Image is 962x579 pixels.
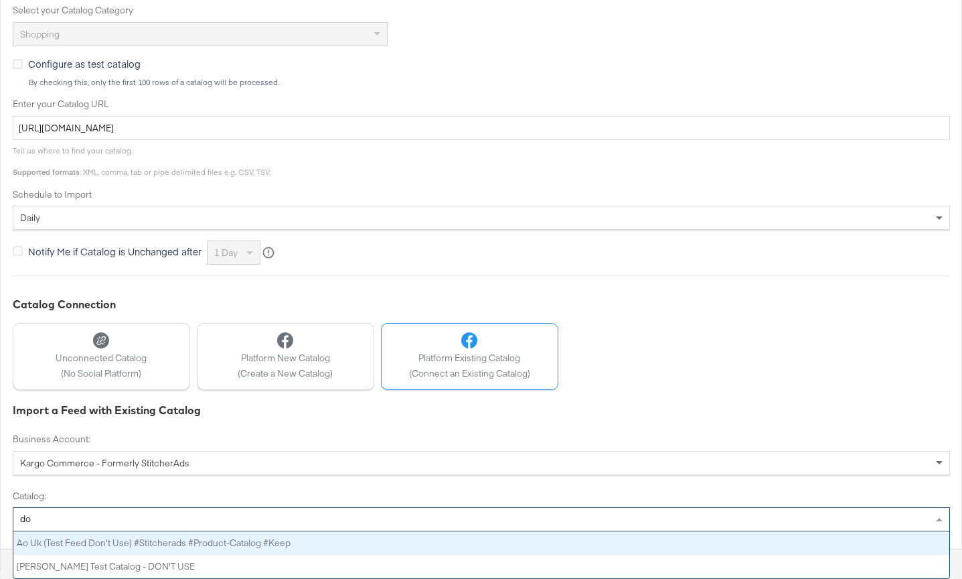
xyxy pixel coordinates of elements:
span: (Connect an Existing Catalog) [409,367,530,380]
span: Unconnected Catalog [56,352,147,365]
label: Business Account: [13,433,950,446]
label: Catalog: [13,490,950,503]
strong: Supported formats [13,167,80,177]
span: Import a Feed with Existing Catalog [13,403,201,417]
span: Configure as test catalog [28,57,141,70]
span: (No Social Platform) [56,367,147,380]
div: Ao Uk (Test Feed Don't Use) #stitcherads #product-catalog #keep [13,531,949,555]
div: grid [13,531,949,578]
div: [PERSON_NAME] Test Catalog - DON'T USE [13,555,949,578]
span: 1 day [214,247,238,259]
span: Kargo Commerce - Formerly StitcherAds [20,457,189,469]
input: Enter Catalog URL, e.g. http://www.example.com/products.xml [13,116,950,141]
span: Platform New Catalog [238,352,333,365]
span: (Create a New Catalog) [238,367,333,380]
label: Select your Catalog Category [13,4,950,17]
div: By checking this, only the first 100 rows of a catalog will be processed. [28,78,950,87]
div: Catalog Connection [13,297,950,312]
span: Shopping [20,28,60,40]
label: Enter your Catalog URL [13,98,950,111]
span: Tell us where to find your catalog. : XML, comma, tab or pipe delimited files e.g. CSV, TSV. [13,145,270,177]
span: Platform Existing Catalog [409,352,530,365]
label: Schedule to Import [13,188,950,201]
span: Notify Me if Catalog is Unchanged after [28,245,202,258]
span: daily [20,212,40,224]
